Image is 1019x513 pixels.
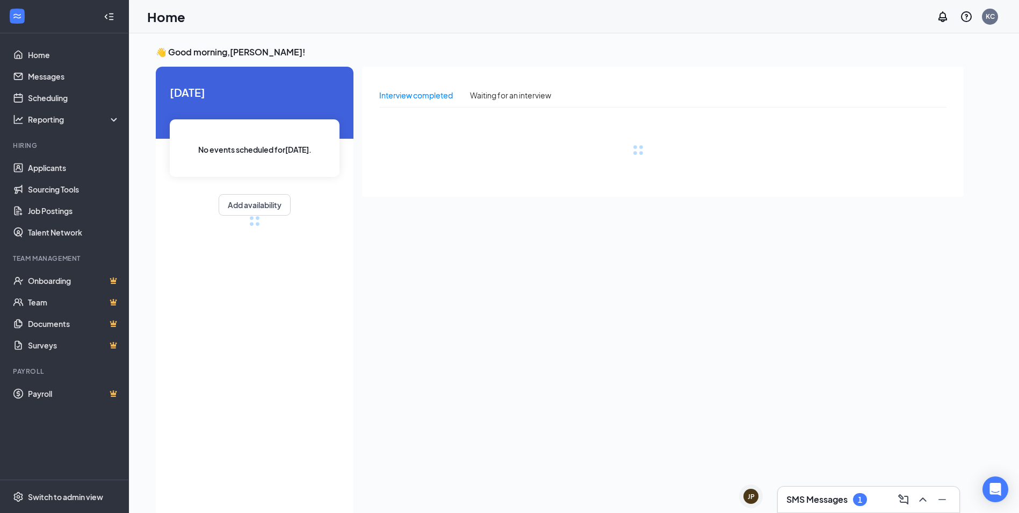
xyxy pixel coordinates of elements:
svg: Analysis [13,114,24,125]
svg: ChevronUp [916,493,929,506]
a: DocumentsCrown [28,313,120,334]
a: TeamCrown [28,291,120,313]
div: loading meetings... [249,216,260,226]
a: Sourcing Tools [28,179,120,200]
div: Switch to admin view [28,491,103,502]
h3: 👋 Good morning, [PERSON_NAME] ! [156,46,964,58]
a: PayrollCrown [28,383,120,404]
div: Hiring [13,141,118,150]
a: Home [28,44,120,66]
button: ChevronUp [914,491,931,508]
svg: QuestionInfo [960,10,973,23]
div: Interview completed [379,89,453,101]
div: Reporting [28,114,120,125]
svg: ComposeMessage [897,493,910,506]
svg: WorkstreamLogo [12,11,23,22]
button: ComposeMessage [895,491,912,508]
a: Scheduling [28,87,120,109]
svg: Collapse [104,11,114,22]
a: Job Postings [28,200,120,222]
div: JP [748,492,755,501]
h3: SMS Messages [786,494,848,505]
span: [DATE] [170,84,339,101]
div: KC [986,12,995,21]
a: Messages [28,66,120,87]
div: Team Management [13,254,118,263]
button: Minimize [934,491,951,508]
h1: Home [147,8,185,26]
a: SurveysCrown [28,334,120,356]
div: Waiting for an interview [470,89,551,101]
svg: Notifications [936,10,949,23]
a: OnboardingCrown [28,270,120,291]
div: Open Intercom Messenger [982,476,1008,502]
div: 1 [858,495,862,504]
span: No events scheduled for [DATE] . [198,144,312,155]
svg: Settings [13,491,24,502]
button: Add availability [219,194,291,216]
svg: Minimize [936,493,949,506]
a: Talent Network [28,222,120,243]
div: Payroll [13,367,118,376]
a: Applicants [28,157,120,179]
